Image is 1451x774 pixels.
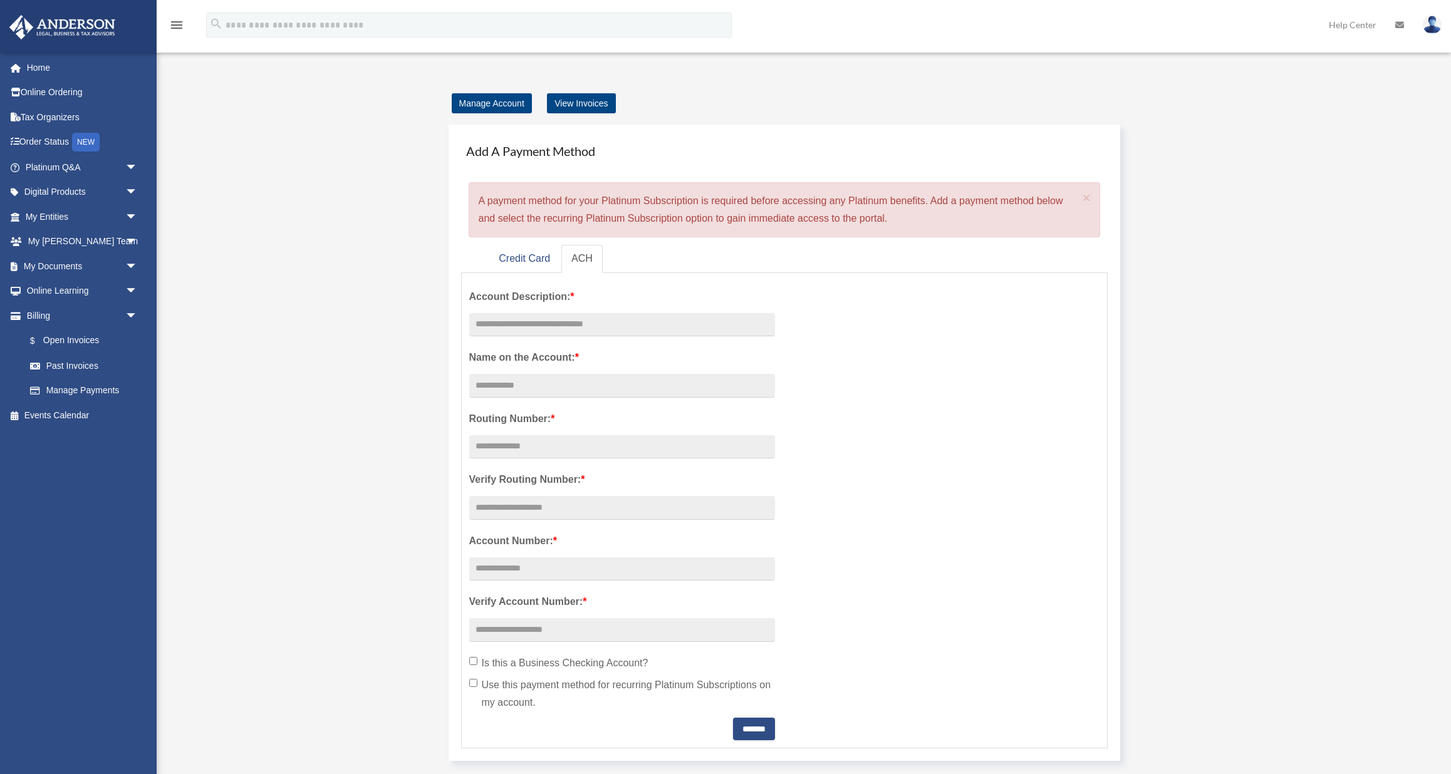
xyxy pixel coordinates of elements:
[547,93,615,113] a: View Invoices
[169,18,184,33] i: menu
[9,105,157,130] a: Tax Organizers
[469,471,775,488] label: Verify Routing Number:
[72,133,100,152] div: NEW
[9,279,157,304] a: Online Learningarrow_drop_down
[452,93,532,113] a: Manage Account
[9,403,157,428] a: Events Calendar
[37,333,43,349] span: $
[125,279,150,304] span: arrow_drop_down
[469,676,775,711] label: Use this payment method for recurring Platinum Subscriptions on my account.
[469,679,477,687] input: Use this payment method for recurring Platinum Subscriptions on my account.
[469,657,477,665] input: Is this a Business Checking Account?
[18,378,150,403] a: Manage Payments
[1083,190,1091,205] span: ×
[9,229,157,254] a: My [PERSON_NAME] Teamarrow_drop_down
[9,180,157,205] a: Digital Productsarrow_drop_down
[9,204,157,229] a: My Entitiesarrow_drop_down
[125,155,150,180] span: arrow_drop_down
[561,245,603,273] a: ACH
[469,532,775,550] label: Account Number:
[125,204,150,230] span: arrow_drop_down
[9,254,157,279] a: My Documentsarrow_drop_down
[9,303,157,328] a: Billingarrow_drop_down
[469,182,1101,237] div: A payment method for your Platinum Subscription is required before accessing any Platinum benefit...
[125,180,150,205] span: arrow_drop_down
[1423,16,1442,34] img: User Pic
[469,349,775,366] label: Name on the Account:
[18,328,157,354] a: $Open Invoices
[469,593,775,611] label: Verify Account Number:
[209,17,223,31] i: search
[489,245,560,273] a: Credit Card
[9,55,157,80] a: Home
[6,15,119,39] img: Anderson Advisors Platinum Portal
[469,410,775,428] label: Routing Number:
[461,137,1108,165] h4: Add A Payment Method
[125,229,150,255] span: arrow_drop_down
[18,353,157,378] a: Past Invoices
[469,654,775,672] label: Is this a Business Checking Account?
[9,80,157,105] a: Online Ordering
[1083,191,1091,204] button: Close
[9,155,157,180] a: Platinum Q&Aarrow_drop_down
[469,288,775,306] label: Account Description:
[169,22,184,33] a: menu
[125,303,150,329] span: arrow_drop_down
[125,254,150,279] span: arrow_drop_down
[9,130,157,155] a: Order StatusNEW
